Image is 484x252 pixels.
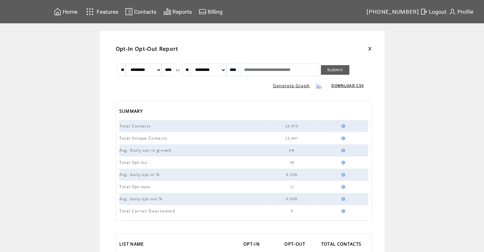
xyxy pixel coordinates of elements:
[134,9,156,15] span: Contacts
[243,240,261,250] span: OPT-IN
[457,9,473,15] span: Profile
[286,172,299,177] span: 0.33%
[339,209,345,213] img: help.gif
[420,8,428,16] img: exit.svg
[419,7,448,17] a: Logout
[273,83,310,88] a: Generate Graph
[243,240,263,250] a: OPT-IN
[339,197,345,201] img: help.gif
[290,185,296,189] span: 12
[331,83,364,88] a: DOWNLOAD CSV
[63,9,77,15] span: Home
[119,184,152,189] span: Total Opt-outs
[83,5,120,18] a: Features
[290,209,294,213] span: 0
[339,124,345,128] img: help.gif
[284,240,307,250] span: OPT-OUT
[367,9,419,15] span: [PHONE_NUMBER]
[125,8,133,16] img: contacts.svg
[448,8,456,16] img: profile.svg
[116,45,179,52] span: Opt-In Opt-Out Report
[289,148,296,153] span: 0%
[286,197,299,201] span: 0.05%
[119,107,144,117] span: SUMMARY
[119,196,164,202] span: Avg. daily opt-out %
[119,240,147,250] a: LIST NAME
[119,135,169,141] span: Total Unique Contacts
[163,8,171,16] img: chart.svg
[119,240,146,250] span: LIST NAME
[448,7,474,17] a: Profile
[339,136,345,140] img: help.gif
[119,208,177,214] span: Total Carrier Deactivated
[339,173,345,177] img: help.gif
[321,240,363,250] span: TOTAL CONTACTS
[53,7,78,17] a: Home
[285,124,300,128] span: 24,973
[97,9,118,15] span: Features
[54,8,61,16] img: home.svg
[124,7,157,17] a: Contacts
[172,9,192,15] span: Reports
[339,149,345,152] img: help.gif
[321,240,365,250] a: TOTAL CONTACTS
[285,136,300,141] span: 23,441
[429,9,447,15] span: Logout
[119,148,173,153] span: Avg. Daily opt-in growth
[208,9,223,15] span: Billing
[199,8,206,16] img: creidtcard.svg
[176,68,180,72] span: to
[119,123,153,129] span: Total Contacts
[163,7,193,17] a: Reports
[339,185,345,189] img: help.gif
[84,6,96,17] img: features.svg
[321,65,349,75] a: Submit
[119,160,149,165] span: Total Opt-ins
[290,160,296,165] span: 78
[284,240,308,250] a: OPT-OUT
[339,161,345,164] img: help.gif
[119,172,161,177] span: Avg. daily opt-in %
[198,7,224,17] a: Billing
